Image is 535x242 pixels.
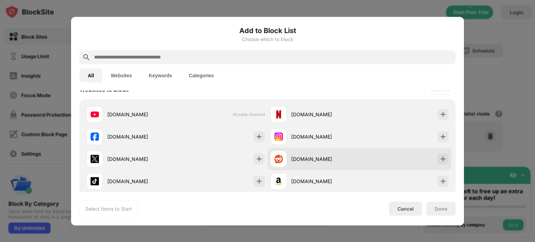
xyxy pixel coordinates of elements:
img: favicons [91,155,99,163]
img: favicons [91,177,99,185]
div: Choose which to block [79,36,456,42]
img: favicons [274,132,283,141]
button: Websites [102,68,140,82]
img: favicons [274,155,283,163]
span: Already blocked [233,112,265,117]
div: [DOMAIN_NAME] [291,111,359,118]
button: Categories [180,68,222,82]
div: [DOMAIN_NAME] [107,133,176,140]
div: [DOMAIN_NAME] [291,133,359,140]
img: favicons [274,177,283,185]
img: search.svg [82,53,91,61]
h6: Add to Block List [79,25,456,36]
img: favicons [274,110,283,118]
button: All [79,68,102,82]
div: Done [435,206,447,211]
img: favicons [91,132,99,141]
div: [DOMAIN_NAME] [107,111,176,118]
div: Cancel [397,206,414,212]
div: [DOMAIN_NAME] [107,178,176,185]
button: Keywords [140,68,180,82]
div: Select Items to Start [85,205,132,212]
div: [DOMAIN_NAME] [107,155,176,163]
div: [DOMAIN_NAME] [291,178,359,185]
div: [DOMAIN_NAME] [291,155,359,163]
img: favicons [91,110,99,118]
